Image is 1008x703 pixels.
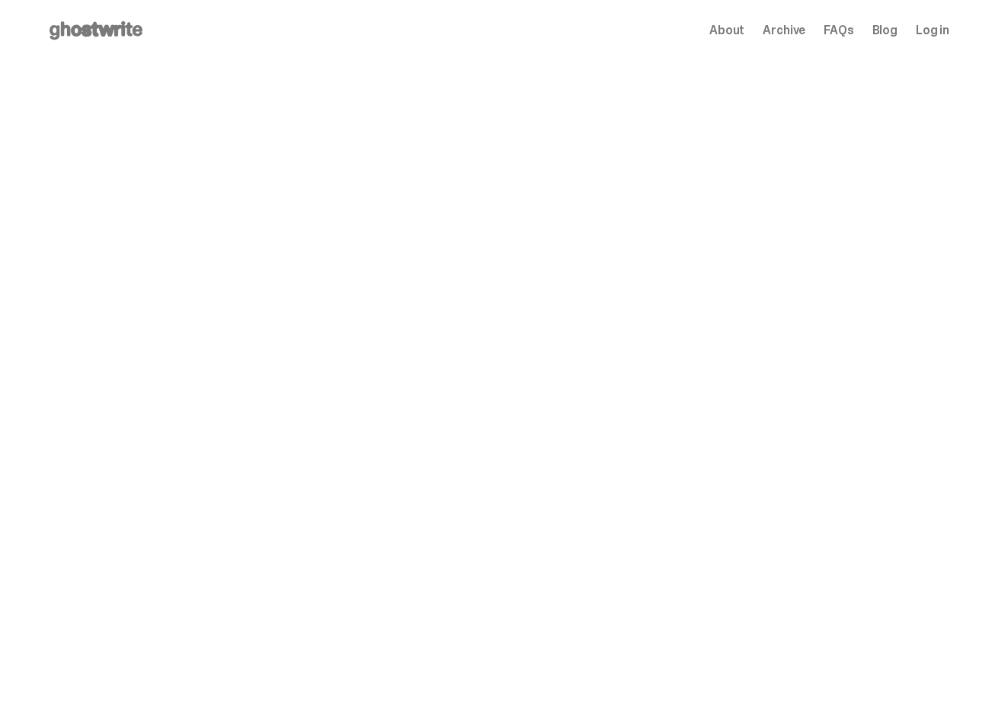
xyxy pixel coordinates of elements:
a: Log in [916,24,949,37]
a: Blog [872,24,898,37]
a: FAQs [824,24,853,37]
a: About [709,24,744,37]
a: Archive [763,24,805,37]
